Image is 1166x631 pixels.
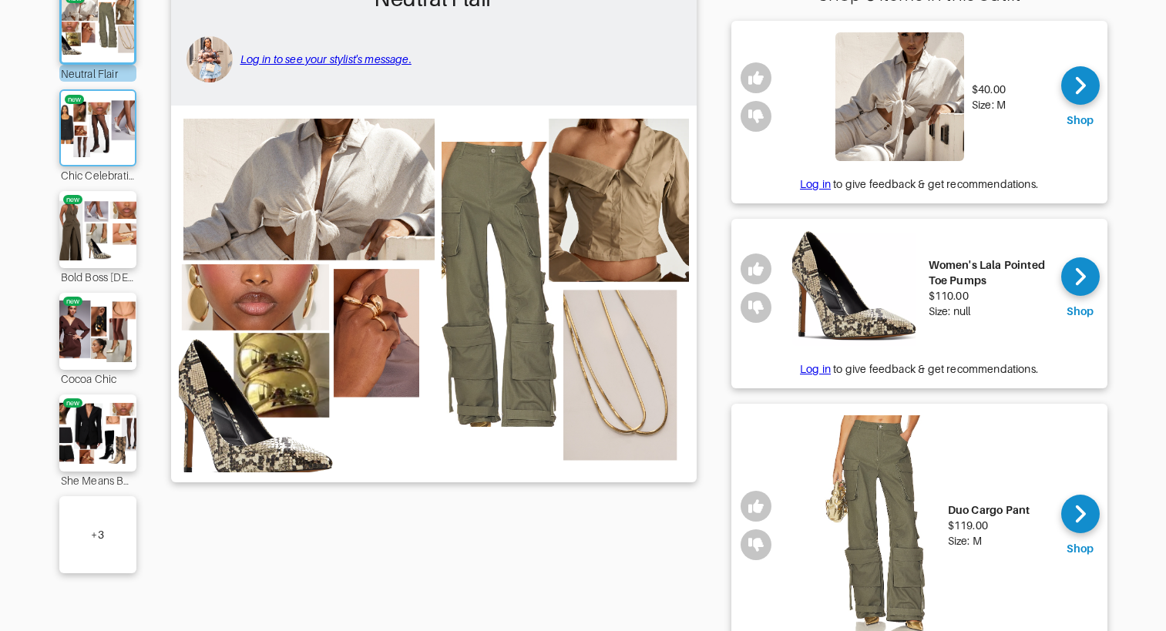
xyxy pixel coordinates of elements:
[792,230,921,346] img: Women's Lala Pointed Toe Pumps
[1061,495,1100,556] a: Shop
[59,65,136,82] div: Neutral Flair
[179,113,689,472] img: Outfit Neutral Flair
[186,36,233,82] img: avatar
[731,361,1107,377] div: to give feedback & get recommendations.
[91,527,103,542] div: + 3
[59,370,136,387] div: Cocoa Chic
[59,268,136,285] div: Bold Boss [DEMOGRAPHIC_DATA]
[54,300,142,362] img: Outfit Cocoa Chic
[240,53,412,65] a: Log in to see your stylist's message.
[929,304,1050,319] div: Size: null
[800,363,831,375] a: Log in
[59,166,136,183] div: Chic Celebration
[972,82,1006,97] div: $40.00
[1061,257,1100,319] a: Shop
[948,502,1030,518] div: Duo Cargo Pant
[1061,66,1100,128] a: Shop
[731,176,1107,192] div: to give feedback & get recommendations.
[948,533,1030,549] div: Size: M
[835,32,964,161] img: 9DFFrUKZM36up7j1jGyLMZzr
[68,95,82,104] div: new
[1067,541,1094,556] div: Shop
[972,97,1006,112] div: Size: M
[59,472,136,488] div: She Means Business
[948,518,1030,533] div: $119.00
[1067,304,1094,319] div: Shop
[54,402,142,464] img: Outfit She Means Business
[66,398,80,408] div: new
[929,257,1050,288] div: Women's Lala Pointed Toe Pumps
[929,288,1050,304] div: $110.00
[800,178,831,190] a: Log in
[1067,112,1094,128] div: Shop
[66,297,80,306] div: new
[54,199,142,260] img: Outfit Bold Boss Lady
[56,99,139,157] img: Outfit Chic Celebration
[66,195,80,204] div: new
